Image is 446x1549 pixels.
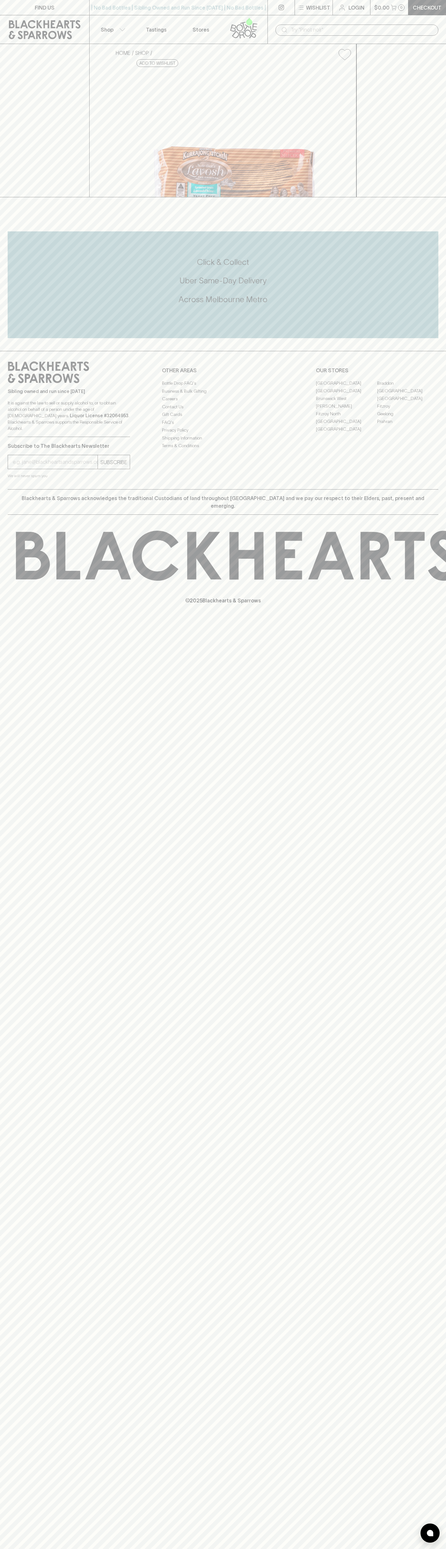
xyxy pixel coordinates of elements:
p: Blackhearts & Sparrows acknowledges the traditional Custodians of land throughout [GEOGRAPHIC_DAT... [12,494,434,510]
a: Shipping Information [162,434,284,442]
button: SUBSCRIBE [98,455,130,469]
a: Terms & Conditions [162,442,284,450]
button: Shop [90,15,134,44]
a: Brunswick West [316,395,377,402]
a: Tastings [134,15,179,44]
a: Braddon [377,379,438,387]
a: Prahran [377,418,438,425]
p: 0 [400,6,403,9]
p: SUBSCRIBE [100,458,127,466]
h5: Uber Same-Day Delivery [8,275,438,286]
a: Business & Bulk Gifting [162,387,284,395]
p: We will never spam you [8,473,130,479]
p: Wishlist [306,4,330,11]
a: Privacy Policy [162,426,284,434]
a: [PERSON_NAME] [316,402,377,410]
a: SHOP [135,50,149,56]
a: [GEOGRAPHIC_DATA] [316,418,377,425]
a: HOME [116,50,130,56]
input: e.g. jane@blackheartsandsparrows.com.au [13,457,98,467]
input: Try "Pinot noir" [291,25,433,35]
a: [GEOGRAPHIC_DATA] [316,379,377,387]
a: FAQ's [162,418,284,426]
h5: Click & Collect [8,257,438,267]
p: Shop [101,26,113,33]
a: Fitzroy North [316,410,377,418]
p: Sibling owned and run since [DATE] [8,388,130,395]
p: Subscribe to The Blackhearts Newsletter [8,442,130,450]
p: Stores [193,26,209,33]
a: Fitzroy [377,402,438,410]
h5: Across Melbourne Metro [8,294,438,305]
p: OUR STORES [316,367,438,374]
a: Bottle Drop FAQ's [162,380,284,387]
div: Call to action block [8,231,438,338]
a: Careers [162,395,284,403]
button: Add to wishlist [336,47,354,63]
a: [GEOGRAPHIC_DATA] [377,395,438,402]
a: Stores [179,15,223,44]
a: [GEOGRAPHIC_DATA] [377,387,438,395]
p: OTHER AREAS [162,367,284,374]
a: [GEOGRAPHIC_DATA] [316,387,377,395]
p: Login [348,4,364,11]
p: It is against the law to sell or supply alcohol to, or to obtain alcohol on behalf of a person un... [8,400,130,432]
p: $0.00 [374,4,390,11]
a: Contact Us [162,403,284,411]
strong: Liquor License #32064953 [70,413,128,418]
a: [GEOGRAPHIC_DATA] [316,425,377,433]
button: Add to wishlist [136,59,178,67]
img: 3384.png [111,65,356,197]
a: Gift Cards [162,411,284,418]
img: bubble-icon [427,1530,433,1536]
a: Geelong [377,410,438,418]
p: Tastings [146,26,166,33]
p: FIND US [35,4,55,11]
p: Checkout [413,4,442,11]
